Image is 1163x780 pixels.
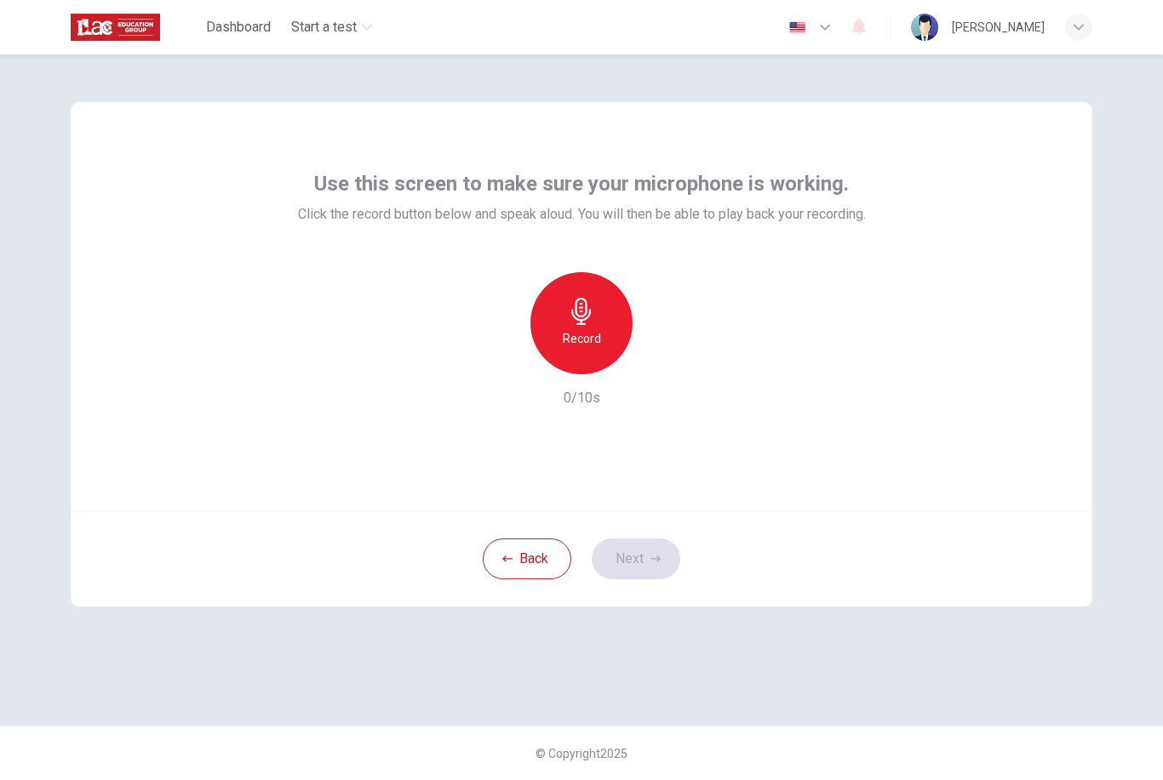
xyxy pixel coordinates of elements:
[564,388,600,408] h6: 0/10s
[530,272,633,374] button: Record
[314,170,849,197] span: Use this screen to make sure your microphone is working.
[911,14,938,41] img: Profile picture
[284,12,379,43] button: Start a test
[787,21,808,34] img: en
[291,17,357,37] span: Start a test
[298,204,866,225] span: Click the record button below and speak aloud. You will then be able to play back your recording.
[563,328,601,349] h6: Record
[199,12,278,43] button: Dashboard
[71,10,199,44] a: ILAC logo
[483,538,571,579] button: Back
[206,17,271,37] span: Dashboard
[71,10,160,44] img: ILAC logo
[952,17,1045,37] div: [PERSON_NAME]
[536,747,627,760] span: © Copyright 2025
